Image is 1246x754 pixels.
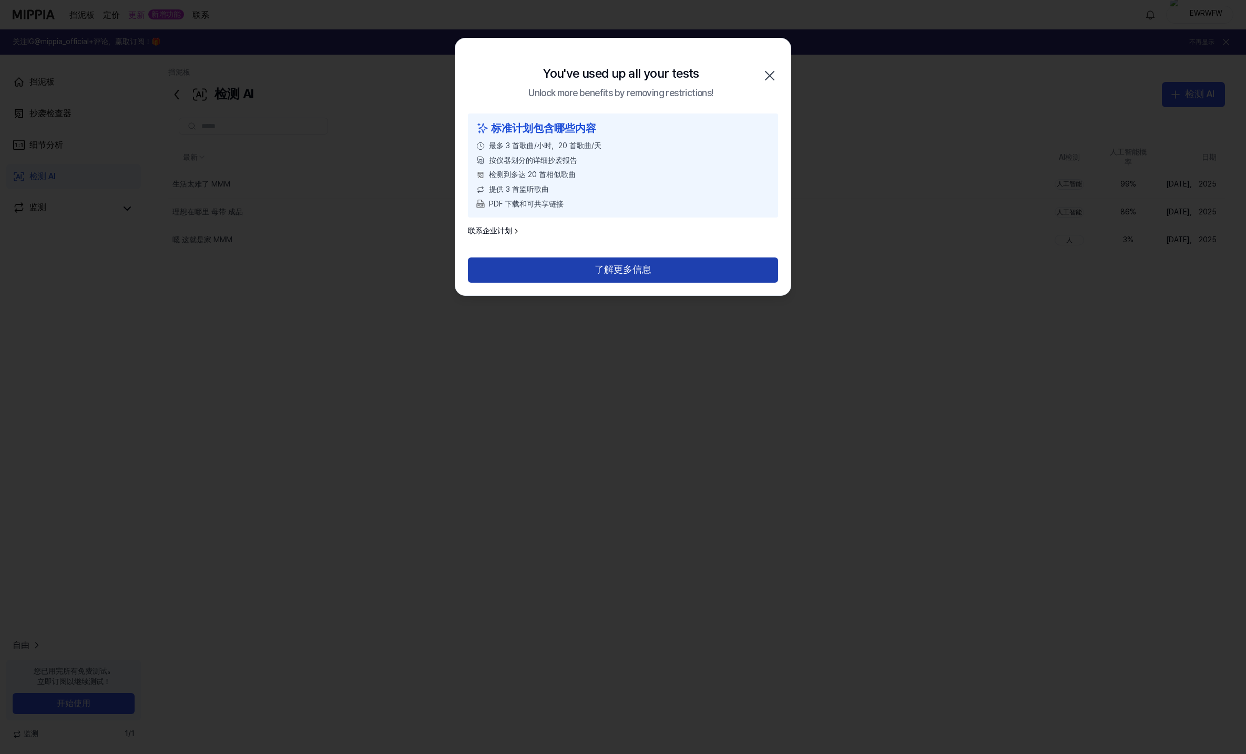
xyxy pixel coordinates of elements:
font: 联系企业计划 [468,226,512,236]
font: 标准计划包含哪些内容 [491,120,596,137]
button: 了解更多信息 [468,257,778,283]
span: PDF 下载和可共享链接 [489,199,564,209]
span: 提供 3 首监听歌曲 [489,184,549,195]
img: 闪光图标 [476,120,489,137]
a: 联系企业计划 [468,226,520,236]
span: 最多 3 首歌曲/小时，20 首歌曲/天 [489,141,601,151]
span: 按仪器划分的详细抄袭报告 [489,156,577,166]
img: PDF下载 [476,200,485,208]
div: Unlock more benefits by removing restrictions! [528,86,713,101]
div: You've used up all your tests [543,64,699,84]
span: 检测到多达 20 首相似歌曲 [489,170,576,180]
